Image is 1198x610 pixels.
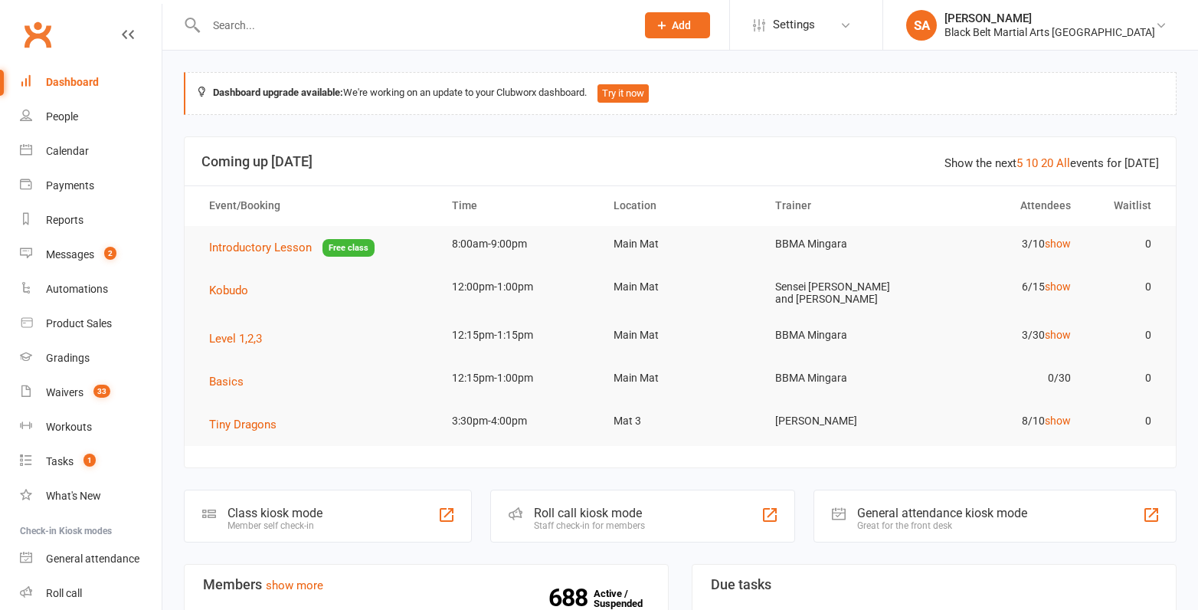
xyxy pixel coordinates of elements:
div: What's New [46,490,101,502]
a: 10 [1026,156,1038,170]
td: 0/30 [923,360,1085,396]
td: [PERSON_NAME] [761,403,923,439]
th: Waitlist [1085,186,1166,225]
td: Mat 3 [600,403,761,439]
a: show [1045,329,1071,341]
div: Class kiosk mode [227,506,322,520]
div: Great for the front desk [857,520,1027,531]
td: Main Mat [600,226,761,262]
div: Messages [46,248,94,261]
a: 5 [1016,156,1023,170]
td: 8:00am-9:00pm [438,226,600,262]
a: Workouts [20,410,162,444]
div: Black Belt Martial Arts [GEOGRAPHIC_DATA] [944,25,1155,39]
th: Location [600,186,761,225]
span: Introductory Lesson [209,241,312,254]
span: Free class [322,239,375,257]
span: Settings [773,8,815,42]
a: People [20,100,162,134]
a: Gradings [20,341,162,376]
div: [PERSON_NAME] [944,11,1155,25]
a: Clubworx [18,15,57,54]
div: Member self check-in [227,520,322,531]
a: show [1045,280,1071,293]
div: SA [906,10,937,41]
a: Reports [20,203,162,238]
span: Kobudo [209,284,248,297]
input: Search... [201,15,625,36]
td: 0 [1085,226,1166,262]
a: 20 [1041,156,1053,170]
div: Calendar [46,145,89,157]
h3: Coming up [DATE] [201,154,1159,169]
div: Automations [46,283,108,295]
button: Basics [209,372,254,391]
span: 2 [104,247,116,260]
span: 33 [93,385,110,398]
td: Main Mat [600,360,761,396]
div: Reports [46,214,83,226]
td: Main Mat [600,269,761,305]
span: Level 1,2,3 [209,332,262,346]
td: BBMA Mingara [761,317,923,353]
a: Calendar [20,134,162,169]
div: Staff check-in for members [534,520,645,531]
a: Payments [20,169,162,203]
button: Try it now [597,84,649,103]
a: General attendance kiosk mode [20,542,162,576]
a: show more [266,579,323,592]
td: BBMA Mingara [761,360,923,396]
div: Product Sales [46,317,112,330]
div: Dashboard [46,76,99,88]
td: 3/10 [923,226,1085,262]
td: 0 [1085,360,1166,396]
th: Event/Booking [195,186,438,225]
td: 3:30pm-4:00pm [438,403,600,439]
span: 1 [83,454,96,467]
a: show [1045,415,1071,427]
td: 12:15pm-1:15pm [438,317,600,353]
td: 0 [1085,269,1166,305]
td: 12:15pm-1:00pm [438,360,600,396]
td: BBMA Mingara [761,226,923,262]
button: Add [645,12,710,38]
th: Time [438,186,600,225]
a: Tasks 1 [20,444,162,479]
div: General attendance [46,553,139,565]
h3: Due tasks [711,577,1157,592]
th: Trainer [761,186,923,225]
td: 3/30 [923,317,1085,353]
td: 12:00pm-1:00pm [438,269,600,305]
div: People [46,110,78,123]
div: Payments [46,179,94,192]
div: Show the next events for [DATE] [944,154,1159,172]
a: Product Sales [20,307,162,341]
a: Automations [20,272,162,307]
td: 6/15 [923,269,1085,305]
span: Tiny Dragons [209,418,277,431]
button: Introductory LessonFree class [209,238,375,257]
td: 0 [1085,317,1166,353]
td: 8/10 [923,403,1085,439]
div: Roll call kiosk mode [534,506,645,520]
strong: 688 [548,586,594,609]
span: Basics [209,375,244,389]
td: 0 [1085,403,1166,439]
td: Main Mat [600,317,761,353]
a: Messages 2 [20,238,162,272]
div: Gradings [46,352,90,364]
strong: Dashboard upgrade available: [213,87,343,98]
td: Sensei [PERSON_NAME] and [PERSON_NAME] [761,269,923,317]
button: Kobudo [209,281,259,300]
div: Waivers [46,386,83,398]
div: Tasks [46,455,74,467]
a: Waivers 33 [20,376,162,410]
a: Dashboard [20,65,162,100]
div: General attendance kiosk mode [857,506,1027,520]
h3: Members [203,577,650,592]
th: Attendees [923,186,1085,225]
a: All [1056,156,1070,170]
a: show [1045,238,1071,250]
button: Tiny Dragons [209,415,287,434]
a: What's New [20,479,162,513]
